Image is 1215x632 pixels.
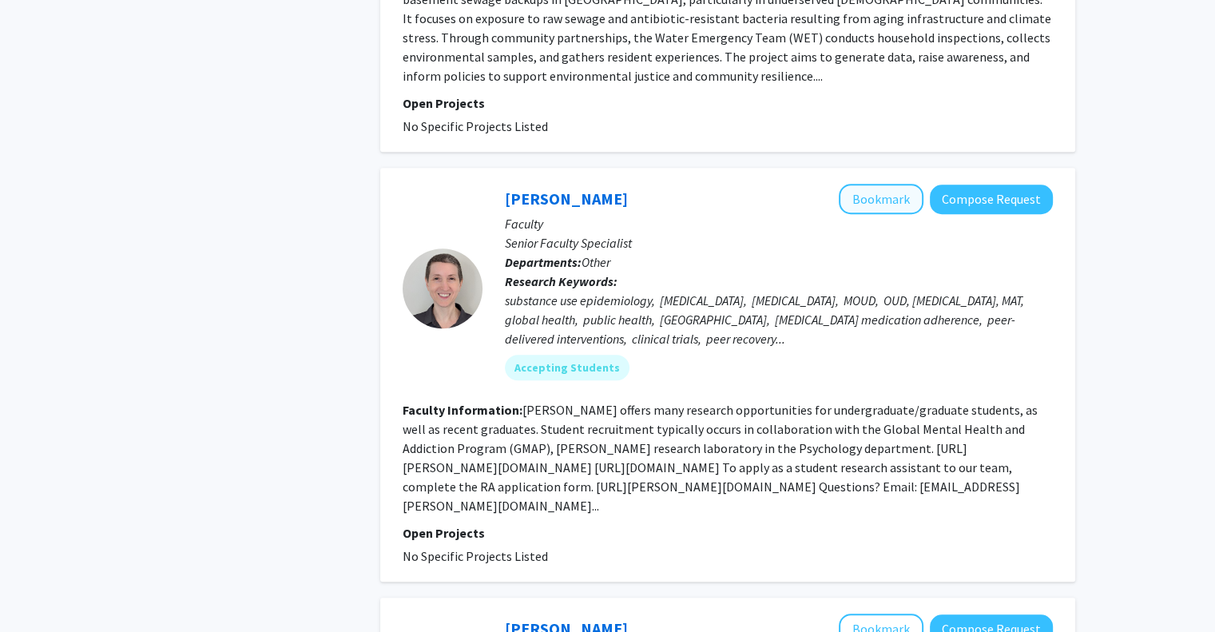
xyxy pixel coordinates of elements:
[403,402,1038,514] fg-read-more: [PERSON_NAME] offers many research opportunities for undergraduate/graduate students, as well as ...
[403,93,1053,113] p: Open Projects
[505,273,617,289] b: Research Keywords:
[403,523,1053,543] p: Open Projects
[403,548,548,564] span: No Specific Projects Listed
[930,185,1053,214] button: Compose Request to Amy Billing
[505,233,1053,252] p: Senior Faculty Specialist
[505,254,582,270] b: Departments:
[582,254,610,270] span: Other
[839,184,923,214] button: Add Amy Billing to Bookmarks
[403,118,548,134] span: No Specific Projects Listed
[12,560,68,620] iframe: Chat
[505,291,1053,348] div: substance use epidemiology, [MEDICAL_DATA], [MEDICAL_DATA], MOUD, OUD, [MEDICAL_DATA], MAT, globa...
[505,355,629,380] mat-chip: Accepting Students
[403,402,522,418] b: Faculty Information:
[505,189,628,209] a: [PERSON_NAME]
[505,214,1053,233] p: Faculty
